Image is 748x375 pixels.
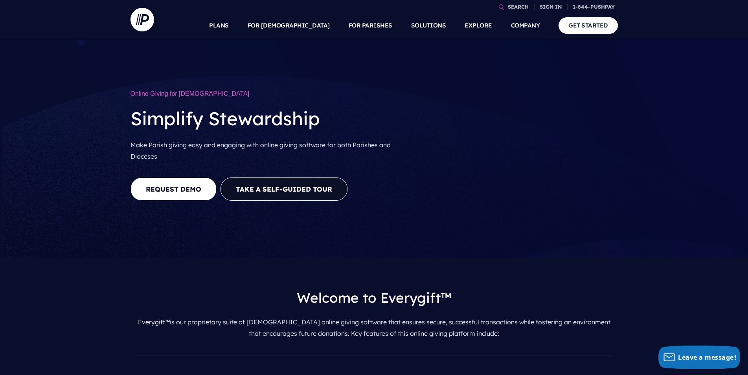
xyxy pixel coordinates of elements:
p: is our proprietary suite of [DEMOGRAPHIC_DATA] online giving software that ensures secure, succes... [137,313,612,342]
a: GET STARTED [559,17,618,33]
a: REQUEST DEMO [130,177,217,201]
a: COMPANY [511,12,540,39]
a: FOR PARISHES [349,12,392,39]
button: Take a Self-guided Tour [221,177,347,201]
h2: Simplify Stewardship [130,101,410,136]
p: Make Parish giving easy and engaging with online giving software for both Parishes and Dioceses [130,136,410,165]
a: SOLUTIONS [411,12,446,39]
button: Leave a message! [658,346,740,369]
a: PLANS [209,12,229,39]
a: FOR [DEMOGRAPHIC_DATA] [248,12,330,39]
h3: Welcome to Everygift™ [137,283,612,313]
a: EXPLORE [465,12,492,39]
h1: Online Giving for [DEMOGRAPHIC_DATA] [130,86,410,101]
a: Everygift™ [138,318,170,326]
span: Leave a message! [678,353,736,362]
